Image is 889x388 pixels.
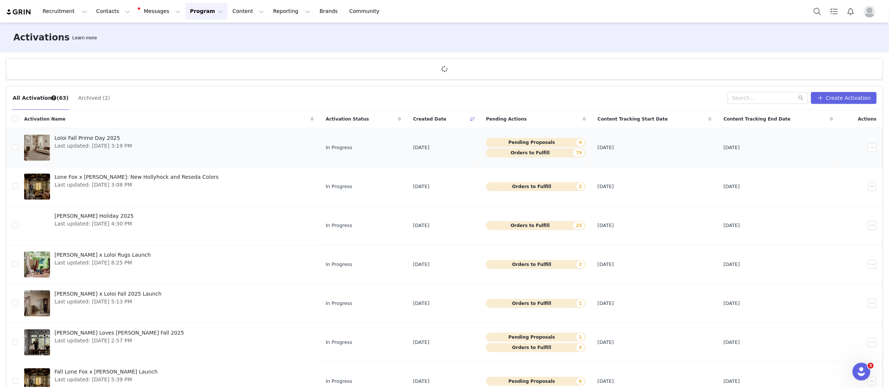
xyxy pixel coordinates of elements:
button: All Activations (63) [12,92,69,104]
span: Last updated: [DATE] 4:30 PM [54,220,133,228]
span: [DATE] [598,144,614,151]
button: Orders to Fulfill79 [486,148,586,157]
button: Content [228,3,268,20]
button: Profile [859,6,883,17]
span: [DATE] [724,261,740,268]
span: [DATE] [413,339,430,346]
a: [PERSON_NAME] x Loloi Fall 2025 LaunchLast updated: [DATE] 5:13 PM [24,289,314,318]
span: Last updated: [DATE] 5:13 PM [54,298,162,306]
button: Pending Proposals1 [486,333,586,342]
span: [DATE] [413,183,430,190]
button: Archived (2) [78,92,110,104]
a: Lone Fox x [PERSON_NAME]: New Hollyhock and Reseda ColorsLast updated: [DATE] 3:08 PM [24,172,314,201]
span: Content Tracking End Date [724,116,791,122]
button: Pending Proposals6 [486,377,586,386]
span: [DATE] [724,183,740,190]
span: Last updated: [DATE] 3:08 PM [54,181,219,189]
span: [PERSON_NAME] x Loloi Rugs Launch [54,251,151,259]
span: [DATE] [598,183,614,190]
span: [DATE] [413,222,430,229]
span: Created Date [413,116,447,122]
button: Recruitment [38,3,92,20]
span: [DATE] [413,300,430,307]
a: Community [345,3,387,20]
span: [DATE] [598,222,614,229]
span: Content Tracking Start Date [598,116,668,122]
iframe: Intercom live chat [853,363,870,381]
a: Tasks [826,3,842,20]
a: [PERSON_NAME] Holiday 2025Last updated: [DATE] 4:30 PM [24,211,314,240]
div: Actions [839,111,883,127]
span: [DATE] [413,144,430,151]
button: Orders to Fulfill2 [486,182,586,191]
img: grin logo [6,9,32,16]
span: Fall Lone Fox x [PERSON_NAME] Launch [54,368,158,376]
span: Last updated: [DATE] 2:57 PM [54,337,184,345]
a: Loloi Fall Prime Day 2025Last updated: [DATE] 3:19 PM [24,133,314,162]
button: Orders to Fulfill3 [486,343,586,352]
input: Search... [728,92,808,104]
span: Activation Status [326,116,369,122]
span: Lone Fox x [PERSON_NAME]: New Hollyhock and Reseda Colors [54,173,219,181]
span: [DATE] [724,222,740,229]
img: placeholder-profile.jpg [864,6,876,17]
span: Last updated: [DATE] 8:25 PM [54,259,151,267]
span: [DATE] [413,378,430,385]
button: Pending Proposals4 [486,138,586,147]
button: Messages [135,3,185,20]
span: In Progress [326,339,353,346]
span: [DATE] [598,339,614,346]
button: Notifications [843,3,859,20]
div: Tooltip anchor [71,34,98,42]
span: Last updated: [DATE] 3:19 PM [54,142,132,150]
button: Contacts [92,3,135,20]
button: Create Activation [811,92,877,104]
span: [DATE] [724,378,740,385]
span: [DATE] [598,261,614,268]
span: In Progress [326,300,353,307]
span: [DATE] [724,339,740,346]
span: In Progress [326,144,353,151]
span: Loloi Fall Prime Day 2025 [54,134,132,142]
span: In Progress [326,222,353,229]
span: [DATE] [413,261,430,268]
span: In Progress [326,183,353,190]
button: Program [185,3,228,20]
div: Tooltip anchor [50,95,57,101]
span: [DATE] [724,144,740,151]
span: In Progress [326,378,353,385]
span: 3 [868,363,874,369]
h3: Activations [13,31,70,44]
span: [DATE] [598,300,614,307]
span: [DATE] [598,378,614,385]
i: icon: search [799,95,804,101]
span: Last updated: [DATE] 5:39 PM [54,376,158,384]
button: Orders to Fulfill25 [486,221,586,230]
span: Pending Actions [486,116,527,122]
button: Reporting [269,3,315,20]
a: Brands [315,3,344,20]
a: [PERSON_NAME] x Loloi Rugs LaunchLast updated: [DATE] 8:25 PM [24,250,314,279]
span: In Progress [326,261,353,268]
button: Orders to Fulfill2 [486,260,586,269]
span: Activation Name [24,116,66,122]
button: Orders to Fulfill1 [486,299,586,308]
span: [PERSON_NAME] x Loloi Fall 2025 Launch [54,290,162,298]
button: Search [809,3,826,20]
span: [PERSON_NAME] Loves [PERSON_NAME] Fall 2025 [54,329,184,337]
span: [PERSON_NAME] Holiday 2025 [54,212,133,220]
span: [DATE] [724,300,740,307]
a: [PERSON_NAME] Loves [PERSON_NAME] Fall 2025Last updated: [DATE] 2:57 PM [24,328,314,357]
